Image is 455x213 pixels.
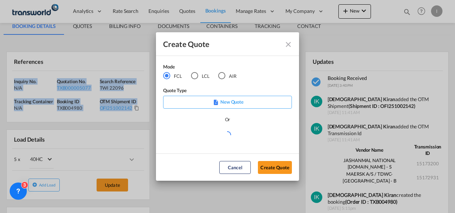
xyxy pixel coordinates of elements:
[218,72,236,80] md-radio-button: AIR
[191,72,210,80] md-radio-button: LCL
[281,37,294,50] button: Close dialog
[284,40,293,49] md-icon: Close dialog
[166,98,289,105] p: New Quote
[7,7,124,15] body: Editor, editor12
[163,96,292,109] div: New Quote
[163,39,279,48] div: Create Quote
[163,87,292,96] div: Quote Type
[156,32,299,181] md-dialog: Create QuoteModeFCL LCLAIR ...
[258,161,292,174] button: Create Quote
[163,72,182,80] md-radio-button: FCL
[225,116,230,123] div: Or
[163,63,245,72] div: Mode
[219,161,251,174] button: Cancel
